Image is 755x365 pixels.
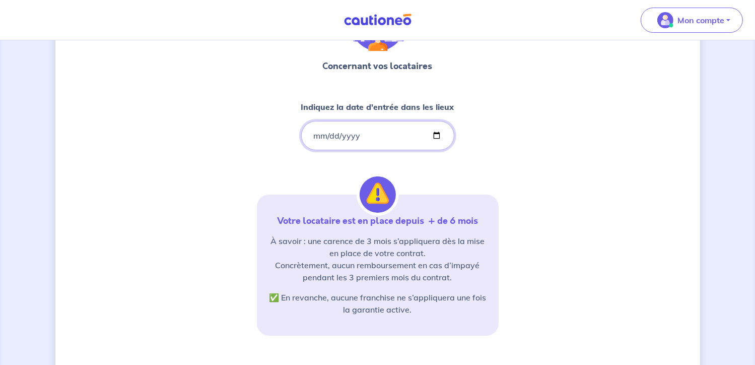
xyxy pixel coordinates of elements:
p: Mon compte [677,14,724,26]
p: ✅ En revanche, aucune franchise ne s’appliquera une fois la garantie active. [269,291,487,316]
p: Votre locataire est en place depuis + de 6 mois [269,215,487,227]
img: Cautioneo [340,14,416,26]
button: illu_account_valid_menu.svgMon compte [641,8,743,33]
p: À savoir : une carence de 3 mois s’appliquera dès la mise en place de votre contrat. Concrètement... [269,235,487,283]
img: illu_account_valid_menu.svg [657,12,673,28]
p: Concernant vos locataires [323,59,433,73]
img: illu_alert.svg [360,176,396,213]
input: lease-signed-date-placeholder [301,121,454,150]
strong: Indiquez la date d'entrée dans les lieux [301,102,454,112]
